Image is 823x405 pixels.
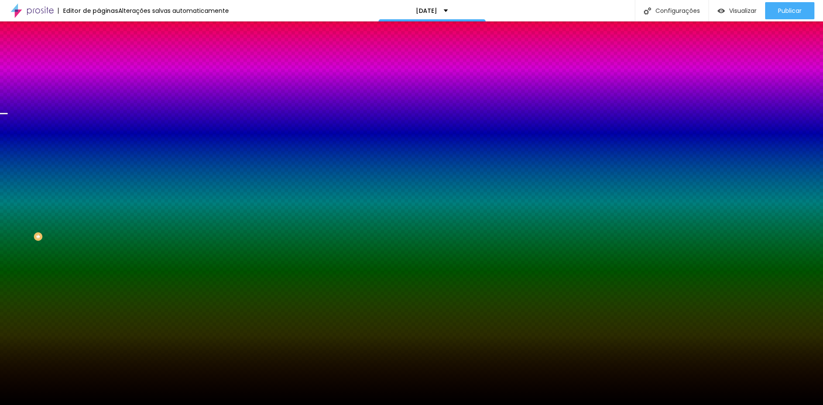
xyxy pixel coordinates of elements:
[718,7,725,15] img: view-1.svg
[58,8,118,14] div: Editor de páginas
[644,7,651,15] img: Icone
[729,7,757,14] span: Visualizar
[709,2,765,19] button: Visualizar
[765,2,814,19] button: Publicar
[778,7,802,14] span: Publicar
[118,8,229,14] div: Alterações salvas automaticamente
[416,8,437,14] p: [DATE]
